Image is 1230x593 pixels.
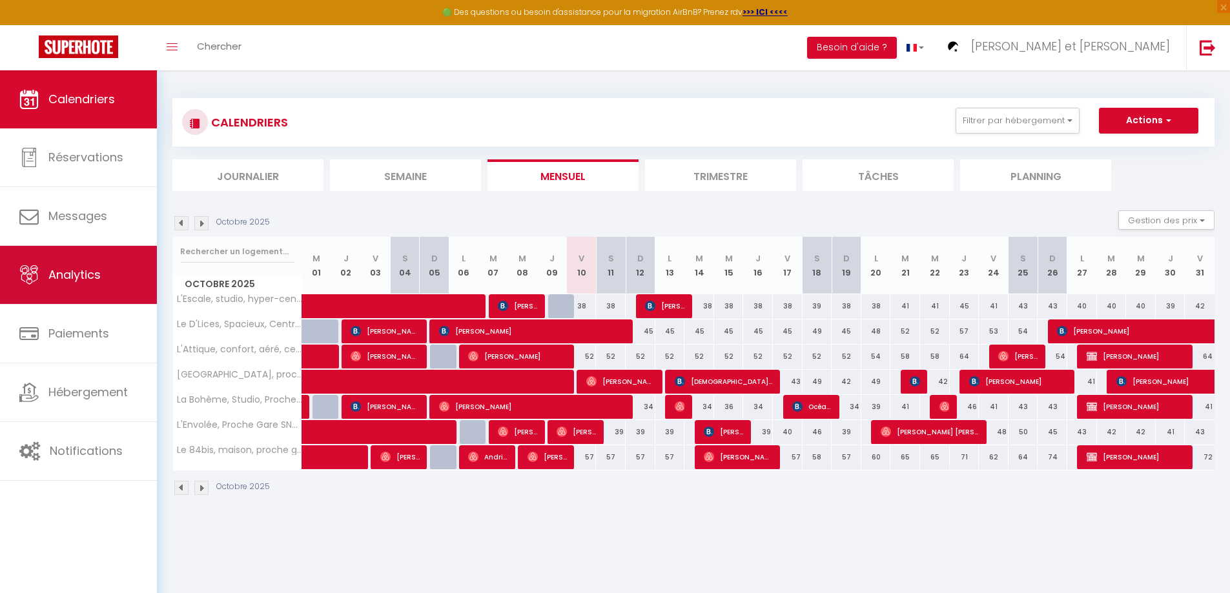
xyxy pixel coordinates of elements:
div: 62 [979,445,1009,469]
div: 43 [773,370,803,394]
div: 41 [890,294,920,318]
span: [PERSON_NAME] [645,294,684,318]
abbr: D [1049,252,1056,265]
th: 25 [1009,237,1038,294]
th: 05 [420,237,449,294]
div: 45 [773,319,803,343]
div: 38 [861,294,891,318]
span: Le 84bis, maison, proche gare, parking, Netflix [175,445,304,455]
div: 49 [861,370,891,394]
div: 49 [803,319,832,343]
th: 30 [1156,237,1185,294]
button: Actions [1099,108,1198,134]
span: Messages [48,208,107,224]
span: [PERSON_NAME] [498,294,537,318]
li: Trimestre [645,159,796,191]
div: 41 [979,294,1009,318]
th: 12 [626,237,655,294]
div: 34 [743,395,773,419]
div: 45 [743,319,773,343]
div: 52 [626,345,655,368]
abbr: D [431,252,438,265]
div: 64 [1185,345,1215,368]
a: >>> ICI <<<< [743,6,788,17]
th: 11 [596,237,626,294]
div: 45 [684,319,714,343]
th: 31 [1185,237,1215,294]
div: 39 [861,395,891,419]
div: 39 [803,294,832,318]
div: 57 [596,445,626,469]
span: Paiements [48,325,109,341]
h3: CALENDRIERS [208,108,288,137]
abbr: M [725,252,733,265]
div: 57 [773,445,803,469]
div: 39 [626,420,655,444]
abbr: J [961,252,967,265]
abbr: S [402,252,408,265]
th: 13 [655,237,685,294]
div: 52 [684,345,714,368]
div: 41 [1185,395,1215,419]
div: 74 [1038,445,1067,469]
span: [PERSON_NAME] [PERSON_NAME] [881,419,979,444]
abbr: D [637,252,644,265]
button: Filtrer par hébergement [956,108,1080,134]
div: 58 [890,345,920,368]
th: 28 [1097,237,1127,294]
span: [PERSON_NAME] [586,369,655,394]
div: 34 [832,395,861,419]
th: 18 [803,237,832,294]
div: 39 [1156,294,1185,318]
div: 49 [803,370,832,394]
img: logout [1200,39,1216,55]
div: 52 [890,319,920,343]
th: 17 [773,237,803,294]
div: 38 [743,294,773,318]
div: 42 [1126,420,1156,444]
span: L'Escale, studio, hyper-centre historique, Netflix [175,294,304,304]
abbr: L [462,252,466,265]
div: 54 [1009,319,1038,343]
abbr: L [668,252,671,265]
abbr: D [843,252,850,265]
th: 04 [390,237,420,294]
th: 29 [1126,237,1156,294]
span: Calendriers [48,91,115,107]
div: 39 [655,420,685,444]
div: 45 [832,319,861,343]
span: Andrieux [PERSON_NAME] Sas Scm [468,445,507,469]
div: 52 [832,345,861,368]
abbr: M [1137,252,1145,265]
div: 58 [803,445,832,469]
div: 48 [979,420,1009,444]
th: 24 [979,237,1009,294]
div: 38 [684,294,714,318]
th: 26 [1038,237,1067,294]
span: Réservations [48,149,123,165]
div: 41 [920,294,950,318]
div: 57 [950,319,979,343]
abbr: V [990,252,996,265]
div: 39 [743,420,773,444]
span: [PERSON_NAME] [439,394,627,419]
span: [PERSON_NAME] [468,344,567,368]
span: [PERSON_NAME] [704,419,743,444]
th: 08 [508,237,538,294]
abbr: L [874,252,878,265]
input: Rechercher un logement... [180,240,294,263]
th: 27 [1067,237,1097,294]
abbr: S [814,252,820,265]
p: Octobre 2025 [216,216,270,228]
div: 54 [1038,345,1067,368]
th: 21 [890,237,920,294]
abbr: M [518,252,526,265]
div: 57 [832,445,861,469]
li: Semaine [330,159,481,191]
div: 57 [626,445,655,469]
th: 16 [743,237,773,294]
div: 45 [714,319,744,343]
abbr: J [343,252,349,265]
abbr: V [784,252,790,265]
